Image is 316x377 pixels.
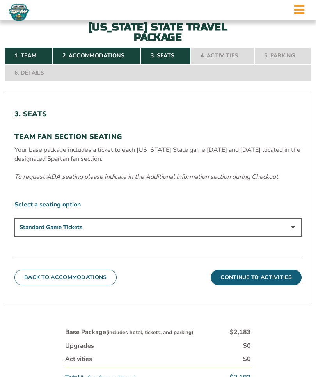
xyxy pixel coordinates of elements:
div: Upgrades [65,341,94,350]
h2: [US_STATE] State Travel Package [72,22,244,43]
button: Back To Accommodations [14,270,117,285]
label: Select a seating option [14,200,302,209]
a: 1. Team [5,47,53,64]
small: (includes hotel, tickets, and parking) [106,329,194,336]
div: $0 [243,355,251,363]
h3: TEAM FAN SECTION SEATING [14,133,302,141]
div: Base Package [65,328,194,336]
p: Your base package includes a ticket to each [US_STATE] State game [DATE] and [DATE] located in th... [14,146,302,163]
h2: 3. Seats [14,110,302,119]
img: Fort Myers Tip-Off [8,4,30,21]
div: $0 [243,341,251,350]
em: To request ADA seating please indicate in the Additional Information section during Checkout [14,172,278,181]
div: Activities [65,355,92,363]
div: $2,183 [230,328,251,336]
a: 2. Accommodations [53,47,141,64]
button: Continue To Activities [211,270,302,285]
